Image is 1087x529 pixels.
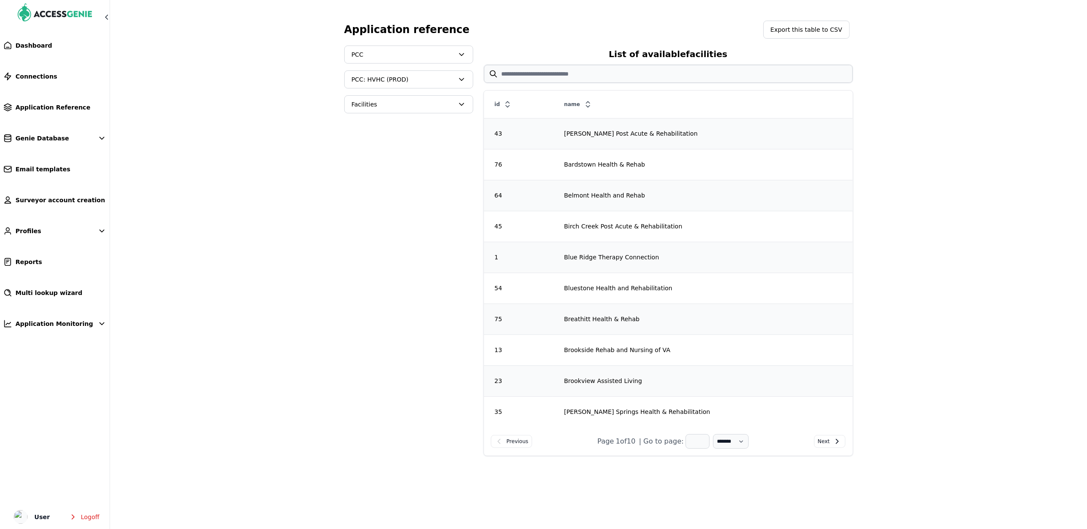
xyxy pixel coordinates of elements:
[771,25,842,34] span: Export this table to CSV
[484,46,853,63] h4: List of available facilities
[344,46,473,64] button: PCC
[484,377,553,385] div: 23
[15,134,69,143] span: Genie Database
[639,436,684,447] p: | Go to page:
[15,103,90,112] span: Application Reference
[597,436,614,447] div: Page
[15,165,70,173] span: Email templates
[352,75,454,84] span: PCC: HVHC (PROD)
[15,72,57,81] span: Connections
[554,284,852,292] div: Bluestone Health and Rehabilitation
[554,407,852,416] div: [PERSON_NAME] Springs Health & Rehabilitation
[15,41,52,50] span: Dashboard
[554,346,852,354] div: Brookside Rehab and Nursing of VA
[814,435,846,448] button: Next
[554,97,852,112] div: name
[15,258,42,266] span: Reports
[484,407,553,416] div: 35
[15,227,41,235] span: Profiles
[484,97,553,112] div: id
[763,21,850,39] button: Export this table to CSV
[484,315,553,323] div: 75
[344,95,473,113] button: Facilities
[352,50,454,59] span: PCC
[484,284,553,292] div: 54
[554,377,852,385] div: Brookview Assisted Living
[491,435,533,448] button: Previous
[554,160,852,169] div: Bardstown Health & Rehab
[17,3,93,24] img: AccessGenie Logo
[616,436,636,447] span: 1 of 10
[81,513,99,521] span: Logoff
[484,253,553,261] div: 1
[484,346,553,354] div: 13
[484,191,553,200] div: 64
[818,437,830,446] span: Next
[62,508,106,526] button: Logoff
[484,222,553,231] div: 45
[554,129,852,138] div: [PERSON_NAME] Post Acute & Rehabilitation
[507,437,529,446] span: Previous
[554,315,852,323] div: Breathitt Health & Rehab
[344,21,470,38] span: Application reference
[484,160,553,169] div: 76
[15,289,83,297] span: Multi lookup wizard
[15,196,105,204] span: Surveyor account creation
[344,70,473,88] button: PCC: HVHC (PROD)
[554,253,852,261] div: Blue Ridge Therapy Connection
[34,512,50,522] span: User
[15,319,93,328] span: Application Monitoring
[554,222,852,231] div: Birch Creek Post Acute & Rehabilitation
[554,191,852,200] div: Belmont Health and Rehab
[352,100,454,109] span: Facilities
[484,129,553,138] div: 43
